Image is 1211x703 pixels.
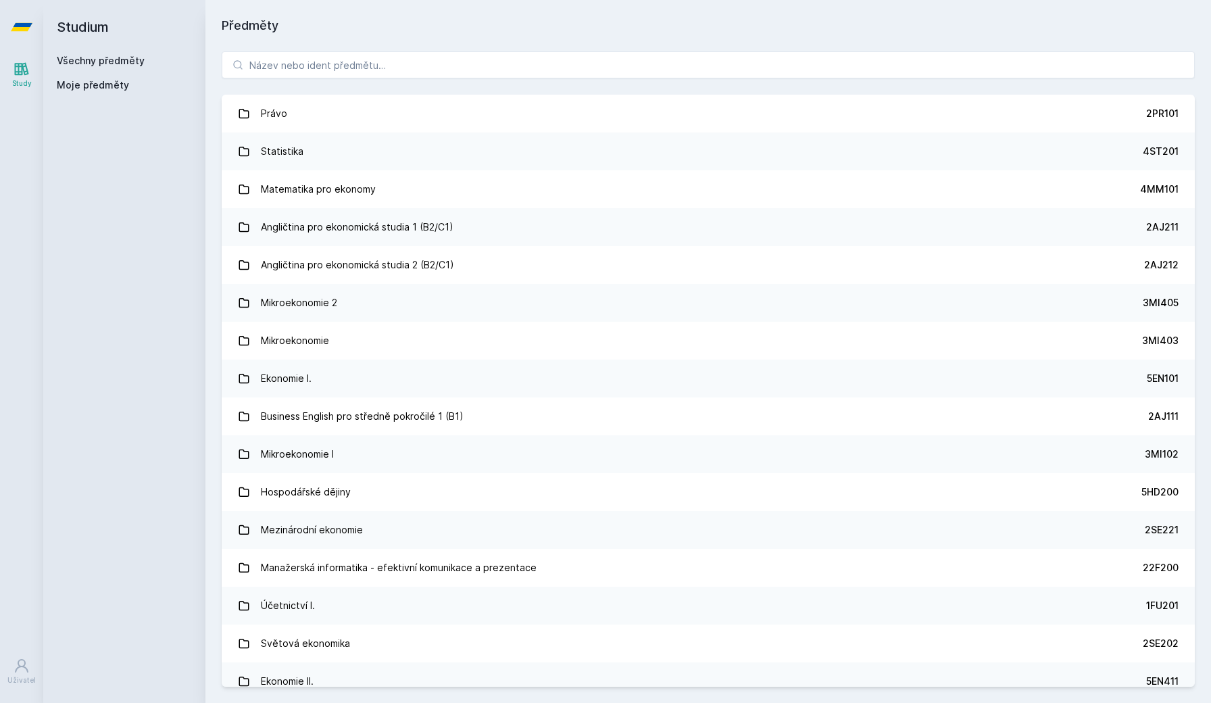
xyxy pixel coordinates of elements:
[1143,296,1179,310] div: 3MI405
[1142,334,1179,347] div: 3MI403
[1147,372,1179,385] div: 5EN101
[1140,183,1179,196] div: 4MM101
[1141,485,1179,499] div: 5HD200
[261,516,363,543] div: Mezinárodní ekonomie
[222,132,1195,170] a: Statistika 4ST201
[222,397,1195,435] a: Business English pro středně pokročilé 1 (B1) 2AJ111
[261,668,314,695] div: Ekonomie II.
[222,511,1195,549] a: Mezinárodní ekonomie 2SE221
[1143,145,1179,158] div: 4ST201
[261,441,334,468] div: Mikroekonomie I
[222,322,1195,360] a: Mikroekonomie 3MI403
[261,289,337,316] div: Mikroekonomie 2
[1145,523,1179,537] div: 2SE221
[261,251,454,278] div: Angličtina pro ekonomická studia 2 (B2/C1)
[222,246,1195,284] a: Angličtina pro ekonomická studia 2 (B2/C1) 2AJ212
[1148,410,1179,423] div: 2AJ111
[1143,637,1179,650] div: 2SE202
[7,675,36,685] div: Uživatel
[261,554,537,581] div: Manažerská informatika - efektivní komunikace a prezentace
[3,54,41,95] a: Study
[1146,599,1179,612] div: 1FU201
[261,100,287,127] div: Právo
[222,51,1195,78] input: Název nebo ident předmětu…
[3,651,41,692] a: Uživatel
[261,176,376,203] div: Matematika pro ekonomy
[222,625,1195,662] a: Světová ekonomika 2SE202
[57,55,145,66] a: Všechny předměty
[12,78,32,89] div: Study
[261,327,329,354] div: Mikroekonomie
[261,479,351,506] div: Hospodářské dějiny
[1143,561,1179,575] div: 22F200
[261,138,303,165] div: Statistika
[261,630,350,657] div: Světová ekonomika
[261,592,315,619] div: Účetnictví I.
[222,360,1195,397] a: Ekonomie I. 5EN101
[222,473,1195,511] a: Hospodářské dějiny 5HD200
[57,78,129,92] span: Moje předměty
[222,435,1195,473] a: Mikroekonomie I 3MI102
[222,208,1195,246] a: Angličtina pro ekonomická studia 1 (B2/C1) 2AJ211
[1145,447,1179,461] div: 3MI102
[261,365,312,392] div: Ekonomie I.
[1146,107,1179,120] div: 2PR101
[222,95,1195,132] a: Právo 2PR101
[261,403,464,430] div: Business English pro středně pokročilé 1 (B1)
[222,284,1195,322] a: Mikroekonomie 2 3MI405
[1146,220,1179,234] div: 2AJ211
[222,662,1195,700] a: Ekonomie II. 5EN411
[222,549,1195,587] a: Manažerská informatika - efektivní komunikace a prezentace 22F200
[222,170,1195,208] a: Matematika pro ekonomy 4MM101
[1146,675,1179,688] div: 5EN411
[222,587,1195,625] a: Účetnictví I. 1FU201
[1144,258,1179,272] div: 2AJ212
[222,16,1195,35] h1: Předměty
[261,214,453,241] div: Angličtina pro ekonomická studia 1 (B2/C1)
